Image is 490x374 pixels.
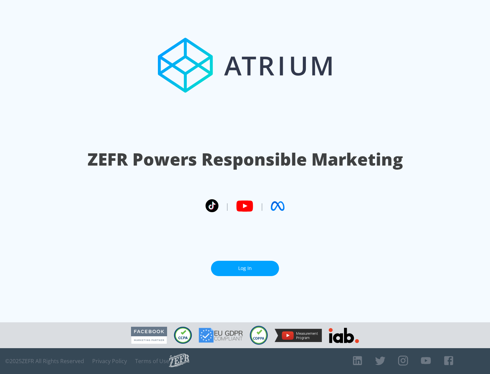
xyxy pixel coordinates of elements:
img: COPPA Compliant [250,326,268,345]
img: GDPR Compliant [199,328,243,343]
a: Terms of Use [135,358,169,364]
a: Privacy Policy [92,358,127,364]
img: YouTube Measurement Program [275,329,322,342]
span: © 2025 ZEFR All Rights Reserved [5,358,84,364]
img: CCPA Compliant [174,327,192,344]
span: | [260,201,264,211]
span: | [225,201,229,211]
h1: ZEFR Powers Responsible Marketing [87,148,403,171]
img: Facebook Marketing Partner [131,327,167,344]
img: IAB [329,328,359,343]
a: Log In [211,261,279,276]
